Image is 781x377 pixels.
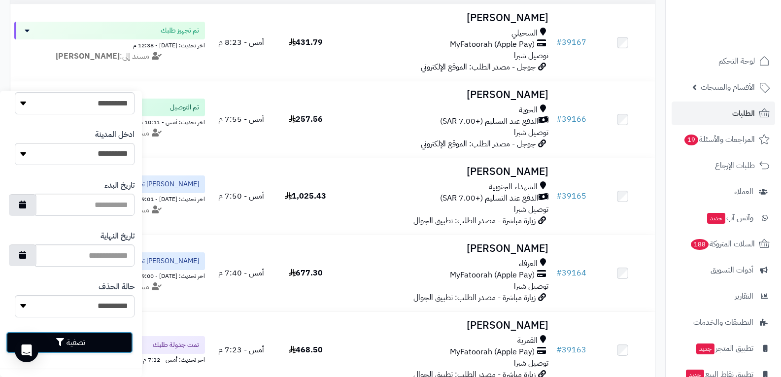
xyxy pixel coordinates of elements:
span: [PERSON_NAME] تجهيز طلبك [114,179,199,189]
span: # [556,190,562,202]
span: الطلبات [732,106,755,120]
span: أمس - 7:50 م [218,190,264,202]
span: 431.79 [289,36,323,48]
span: MyFatoorah (Apple Pay) [450,39,535,50]
span: 188 [690,239,709,250]
a: طلبات الإرجاع [672,154,775,177]
span: تمت جدولة طلبك [153,340,199,350]
button: تصفية [6,332,133,353]
span: [PERSON_NAME] تجهيز طلبك [114,256,199,266]
span: أمس - 7:23 م [218,344,264,356]
a: #39167 [556,36,586,48]
span: توصيل شبرا [514,127,548,138]
span: جوجل - مصدر الطلب: الموقع الإلكتروني [421,138,536,150]
a: التطبيقات والخدمات [672,310,775,334]
span: جوجل - مصدر الطلب: الموقع الإلكتروني [421,61,536,73]
span: توصيل شبرا [514,357,548,369]
span: طلبات الإرجاع [715,159,755,172]
a: #39165 [556,190,586,202]
span: 468.50 [289,344,323,356]
span: السحيلي [511,28,538,39]
label: تاريخ النهاية [101,231,135,242]
a: وآتس آبجديد [672,206,775,230]
span: القمرية [517,335,538,346]
a: العملاء [672,180,775,204]
a: #39163 [556,344,586,356]
span: العملاء [734,185,753,199]
span: # [556,36,562,48]
span: توصيل شبرا [514,280,548,292]
span: المراجعات والأسئلة [683,133,755,146]
a: #39166 [556,113,586,125]
span: 1,025.43 [285,190,326,202]
div: Open Intercom Messenger [15,339,38,362]
div: مسند إلى: [7,51,212,62]
span: الحوية [519,104,538,116]
a: أدوات التسويق [672,258,775,282]
span: # [556,344,562,356]
label: تاريخ البدء [104,180,135,191]
a: السلات المتروكة188 [672,232,775,256]
label: حالة الحذف [99,281,135,293]
span: العرفاء [519,258,538,270]
span: 257.56 [289,113,323,125]
a: المراجعات والأسئلة19 [672,128,775,151]
span: # [556,113,562,125]
span: 677.30 [289,267,323,279]
span: الدفع عند التسليم (+7.00 SAR) [440,193,539,204]
a: #39164 [556,267,586,279]
span: MyFatoorah (Apple Pay) [450,270,535,281]
span: تم التوصيل [170,103,199,112]
span: # [556,267,562,279]
span: التقارير [735,289,753,303]
span: أمس - 8:23 م [218,36,264,48]
span: توصيل شبرا [514,50,548,62]
span: جديد [696,343,714,354]
span: تطبيق المتجر [695,342,753,355]
strong: [PERSON_NAME] [56,50,120,62]
span: الشهداء الجنوبية [489,181,538,193]
span: توصيل شبرا [514,204,548,215]
span: 19 [684,134,698,145]
span: أمس - 7:55 م [218,113,264,125]
h3: [PERSON_NAME] [342,89,549,101]
a: لوحة التحكم [672,49,775,73]
span: زيارة مباشرة - مصدر الطلب: تطبيق الجوال [413,215,536,227]
span: لوحة التحكم [718,54,755,68]
a: تطبيق المتجرجديد [672,337,775,360]
h3: [PERSON_NAME] [342,320,549,331]
span: الدفع عند التسليم (+7.00 SAR) [440,116,539,127]
h3: [PERSON_NAME] [342,243,549,254]
span: تم تجهيز طلبك [161,26,199,35]
h3: [PERSON_NAME] [342,166,549,177]
span: زيارة مباشرة - مصدر الطلب: تطبيق الجوال [413,292,536,304]
img: logo-2.png [714,19,772,40]
div: اخر تحديث: [DATE] - 12:38 م [14,39,205,50]
span: أدوات التسويق [711,263,753,277]
label: ادخل المدينة [95,129,135,140]
span: MyFatoorah (Apple Pay) [450,346,535,358]
span: جديد [707,213,725,224]
span: أمس - 7:40 م [218,267,264,279]
span: وآتس آب [706,211,753,225]
h3: [PERSON_NAME] [342,12,549,24]
a: التقارير [672,284,775,308]
a: الطلبات [672,102,775,125]
span: السلات المتروكة [690,237,755,251]
span: التطبيقات والخدمات [693,315,753,329]
span: الأقسام والمنتجات [701,80,755,94]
